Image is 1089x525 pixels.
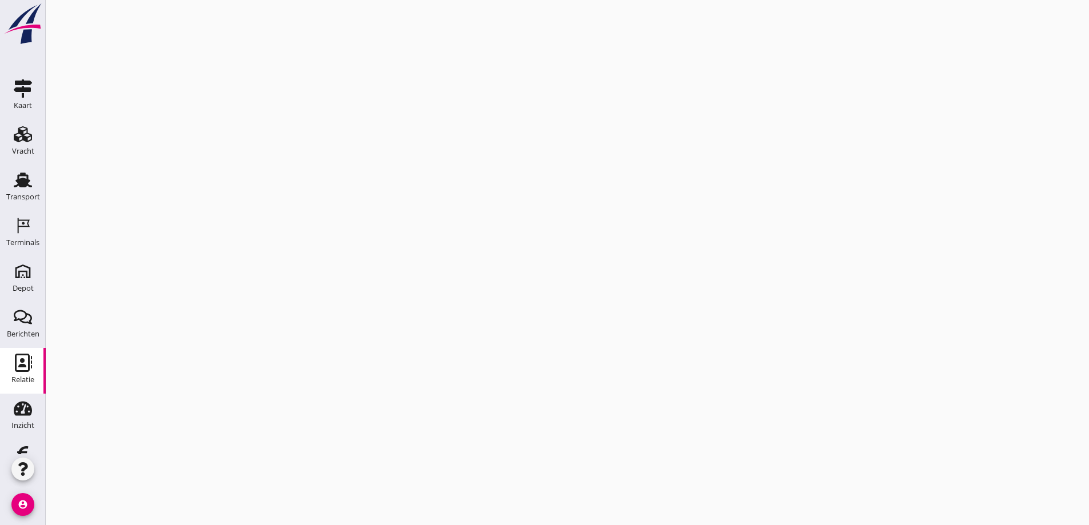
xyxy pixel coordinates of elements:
[11,376,34,383] div: Relatie
[2,3,43,45] img: logo-small.a267ee39.svg
[13,284,34,292] div: Depot
[6,239,39,246] div: Terminals
[12,147,34,155] div: Vracht
[7,330,39,338] div: Berichten
[11,493,34,516] i: account_circle
[14,102,32,109] div: Kaart
[11,422,34,429] div: Inzicht
[6,193,40,201] div: Transport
